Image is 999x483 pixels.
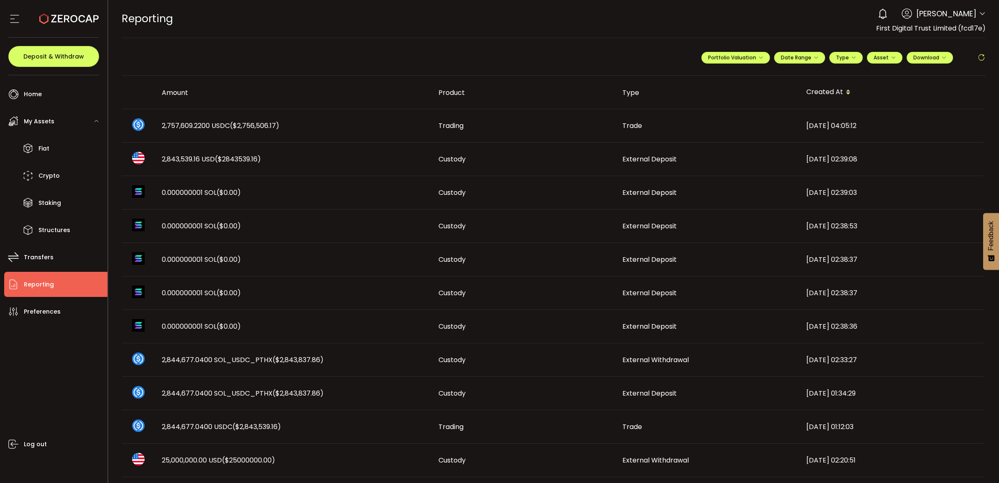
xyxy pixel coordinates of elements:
[162,121,279,130] span: 2,757,609.2200 USDC
[38,197,61,209] span: Staking
[24,115,54,128] span: My Assets
[162,422,281,432] span: 2,844,677.0400 USDC
[132,185,145,198] img: sol_portfolio.png
[162,322,241,331] span: 0.000000001 SOL
[438,322,466,331] span: Custody
[616,88,800,97] div: Type
[876,23,986,33] span: First Digital Trust Limited (fcd17e)
[438,355,466,365] span: Custody
[800,322,984,331] div: [DATE] 02:38:36
[217,221,241,231] span: ($0.00)
[829,52,863,64] button: Type
[438,121,464,130] span: Trading
[132,353,145,365] img: sol_usdc_pthx_portfolio.png
[800,388,984,398] div: [DATE] 01:34:29
[222,455,275,465] span: ($25000000.00)
[162,388,324,398] span: 2,844,677.0400 SOL_USDC_PTHX
[800,422,984,432] div: [DATE] 01:12:03
[273,388,324,398] span: ($2,843,837.86)
[24,88,42,100] span: Home
[622,322,677,331] span: External Deposit
[38,224,70,236] span: Structures
[800,288,984,298] div: [DATE] 02:38:37
[215,154,261,164] span: ($2843539.16)
[155,88,432,97] div: Amount
[774,52,825,64] button: Date Range
[622,355,689,365] span: External Withdrawal
[907,52,953,64] button: Download
[162,455,275,465] span: 25,000,000.00 USD
[438,221,466,231] span: Custody
[132,252,145,265] img: sol_portfolio.png
[232,422,281,432] span: ($2,843,539.16)
[38,143,49,155] span: Fiat
[24,279,54,291] span: Reporting
[836,54,856,61] span: Type
[800,154,984,164] div: [DATE] 02:39:08
[162,154,261,164] span: 2,843,539.16 USD
[162,188,241,197] span: 0.000000001 SOL
[622,388,677,398] span: External Deposit
[162,255,241,264] span: 0.000000001 SOL
[24,306,61,318] span: Preferences
[162,288,241,298] span: 0.000000001 SOL
[122,11,173,26] span: Reporting
[622,422,642,432] span: Trade
[867,52,902,64] button: Asset
[622,121,642,130] span: Trade
[24,438,47,450] span: Log out
[800,188,984,197] div: [DATE] 02:39:03
[622,455,689,465] span: External Withdrawal
[217,322,241,331] span: ($0.00)
[438,455,466,465] span: Custody
[132,118,145,131] img: usdc_portfolio.svg
[800,355,984,365] div: [DATE] 02:33:27
[913,54,946,61] span: Download
[800,121,984,130] div: [DATE] 04:05:12
[217,188,241,197] span: ($0.00)
[438,388,466,398] span: Custody
[24,251,54,263] span: Transfers
[162,221,241,231] span: 0.000000001 SOL
[132,453,145,465] img: usd_portfolio.svg
[622,255,677,264] span: External Deposit
[132,219,145,231] img: sol_portfolio.png
[438,188,466,197] span: Custody
[701,52,770,64] button: Portfolio Valuation
[438,255,466,264] span: Custody
[957,443,999,483] iframe: Chat Widget
[800,255,984,264] div: [DATE] 02:38:37
[708,54,763,61] span: Portfolio Valuation
[438,288,466,298] span: Custody
[800,221,984,231] div: [DATE] 02:38:53
[800,85,984,100] div: Created At
[8,46,99,67] button: Deposit & Withdraw
[132,286,145,298] img: sol_portfolio.png
[438,422,464,432] span: Trading
[874,54,889,61] span: Asset
[273,355,324,365] span: ($2,843,837.86)
[622,288,677,298] span: External Deposit
[432,88,616,97] div: Product
[230,121,279,130] span: ($2,756,506.17)
[132,152,145,164] img: usd_portfolio.svg
[800,455,984,465] div: [DATE] 02:20:51
[622,188,677,197] span: External Deposit
[132,419,145,432] img: usdc_portfolio.svg
[987,221,995,250] span: Feedback
[438,154,466,164] span: Custody
[23,54,84,59] span: Deposit & Withdraw
[781,54,818,61] span: Date Range
[132,319,145,332] img: sol_portfolio.png
[983,213,999,270] button: Feedback - Show survey
[622,221,677,231] span: External Deposit
[217,255,241,264] span: ($0.00)
[162,355,324,365] span: 2,844,677.0400 SOL_USDC_PTHX
[916,8,976,19] span: [PERSON_NAME]
[38,170,60,182] span: Crypto
[622,154,677,164] span: External Deposit
[217,288,241,298] span: ($0.00)
[132,386,145,399] img: sol_usdc_pthx_portfolio.png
